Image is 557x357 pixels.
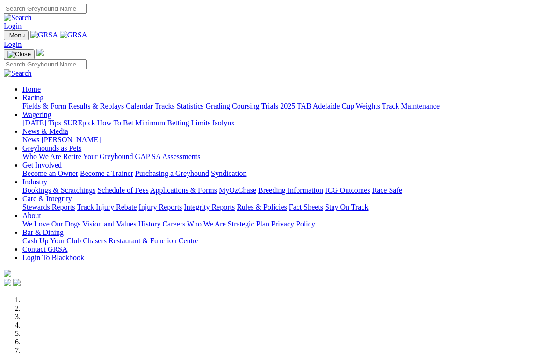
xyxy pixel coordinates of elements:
a: Contact GRSA [22,245,67,253]
a: Racing [22,94,43,102]
a: Strategic Plan [228,220,269,228]
a: MyOzChase [219,186,256,194]
div: Greyhounds as Pets [22,153,553,161]
button: Toggle navigation [4,49,35,59]
a: Schedule of Fees [97,186,148,194]
a: Greyhounds as Pets [22,144,81,152]
input: Search [4,59,87,69]
a: Care & Integrity [22,195,72,203]
div: About [22,220,553,228]
a: Get Involved [22,161,62,169]
div: Care & Integrity [22,203,553,211]
a: Statistics [177,102,204,110]
a: Results & Replays [68,102,124,110]
a: SUREpick [63,119,95,127]
a: Become an Owner [22,169,78,177]
a: History [138,220,160,228]
a: Fields & Form [22,102,66,110]
button: Toggle navigation [4,30,29,40]
a: Retire Your Greyhound [63,153,133,160]
img: GRSA [60,31,87,39]
a: Coursing [232,102,260,110]
a: Injury Reports [138,203,182,211]
img: logo-grsa-white.png [36,49,44,56]
a: Track Injury Rebate [77,203,137,211]
a: Bookings & Scratchings [22,186,95,194]
a: Wagering [22,110,51,118]
a: Weights [356,102,380,110]
a: Industry [22,178,47,186]
a: Login [4,22,22,30]
a: Calendar [126,102,153,110]
a: Login [4,40,22,48]
img: Search [4,69,32,78]
a: [DATE] Tips [22,119,61,127]
div: Wagering [22,119,553,127]
div: Bar & Dining [22,237,553,245]
div: Get Involved [22,169,553,178]
a: Syndication [211,169,246,177]
a: Minimum Betting Limits [135,119,210,127]
span: Menu [9,32,25,39]
a: GAP SA Assessments [135,153,201,160]
a: Purchasing a Greyhound [135,169,209,177]
a: Who We Are [22,153,61,160]
a: Login To Blackbook [22,254,84,262]
a: [PERSON_NAME] [41,136,101,144]
a: News & Media [22,127,68,135]
a: Who We Are [187,220,226,228]
div: News & Media [22,136,553,144]
a: Tracks [155,102,175,110]
a: How To Bet [97,119,134,127]
img: GRSA [30,31,58,39]
a: Integrity Reports [184,203,235,211]
a: Become a Trainer [80,169,133,177]
img: Close [7,51,31,58]
a: Vision and Values [82,220,136,228]
a: Breeding Information [258,186,323,194]
img: facebook.svg [4,279,11,286]
a: Bar & Dining [22,228,64,236]
a: Careers [162,220,185,228]
a: Rules & Policies [237,203,287,211]
a: Chasers Restaurant & Function Centre [83,237,198,245]
a: We Love Our Dogs [22,220,80,228]
a: Applications & Forms [150,186,217,194]
a: Stay On Track [325,203,368,211]
input: Search [4,4,87,14]
a: Privacy Policy [271,220,315,228]
a: Home [22,85,41,93]
a: 2025 TAB Adelaide Cup [280,102,354,110]
img: Search [4,14,32,22]
a: Fact Sheets [289,203,323,211]
a: News [22,136,39,144]
a: Race Safe [372,186,402,194]
a: ICG Outcomes [325,186,370,194]
a: Trials [261,102,278,110]
img: logo-grsa-white.png [4,270,11,277]
a: Cash Up Your Club [22,237,81,245]
a: About [22,211,41,219]
div: Racing [22,102,553,110]
div: Industry [22,186,553,195]
a: Grading [206,102,230,110]
img: twitter.svg [13,279,21,286]
a: Isolynx [212,119,235,127]
a: Stewards Reports [22,203,75,211]
a: Track Maintenance [382,102,440,110]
